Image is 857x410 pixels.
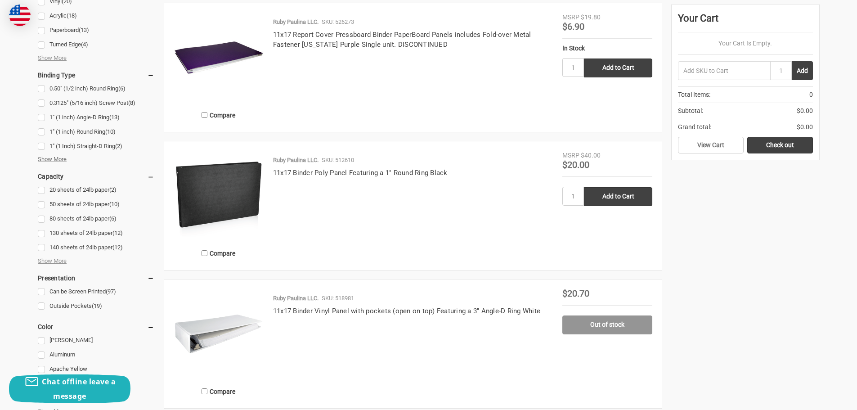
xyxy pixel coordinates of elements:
[273,31,531,49] a: 11x17 Report Cover Pressboard Binder PaperBoard Panels includes Fold-over Metal Fastener [US_STAT...
[809,90,813,99] span: 0
[109,114,120,121] span: (13)
[38,70,154,81] h5: Binding Type
[678,122,711,132] span: Grand total:
[797,122,813,132] span: $0.00
[9,374,130,403] button: Chat offline leave a message
[562,21,584,32] span: $6.90
[273,169,448,177] a: 11x17 Binder Poly Panel Featuring a 1" Round Ring Black
[584,187,652,206] input: Add to Cart
[79,27,89,33] span: (13)
[42,377,116,401] span: Chat offline leave a message
[106,288,116,295] span: (97)
[38,140,154,153] a: 1" (1 Inch) Straight-D Ring
[38,242,154,254] a: 140 sheets of 24lb paper
[38,213,154,225] a: 80 sheets of 24lb paper
[322,156,354,165] p: SKU: 512610
[38,300,154,312] a: Outside Pockets
[38,273,154,284] h5: Presentation
[562,315,652,334] a: Out of stock
[273,294,319,303] p: Ruby Paulina LLC.
[678,39,813,48] p: Your Cart Is Empty.
[562,288,589,299] span: $20.70
[797,106,813,116] span: $0.00
[38,155,67,164] span: Show More
[174,151,264,241] img: 11x17 Binder Poly Panel Featuring a 1" Round Ring Black
[678,90,710,99] span: Total Items:
[562,44,652,53] div: In Stock
[581,152,601,159] span: $40.00
[174,246,264,261] label: Compare
[38,257,67,266] span: Show More
[38,112,154,124] a: 1" (1 inch) Angle-D Ring
[38,10,154,22] a: Acrylic
[678,11,813,32] div: Your Cart
[112,230,123,236] span: (12)
[678,106,703,116] span: Subtotal:
[202,250,207,256] input: Compare
[322,294,354,303] p: SKU: 518981
[38,83,154,95] a: 0.50" (1/2 inch) Round Ring
[9,5,31,26] img: duty and tax information for United States
[38,321,154,332] h5: Color
[38,171,154,182] h5: Capacity
[562,159,589,170] span: $20.00
[115,143,122,149] span: (2)
[109,215,117,222] span: (6)
[38,334,154,347] a: [PERSON_NAME]
[174,384,264,399] label: Compare
[112,244,123,251] span: (12)
[174,13,264,103] img: 11x17 Report Cover Pressboard Binder PaperBoard Panels includes Fold-over Metal Fastener Louisian...
[792,61,813,80] button: Add
[109,186,117,193] span: (2)
[562,151,579,160] div: MSRP
[174,289,264,379] img: 11x17 Binder Vinyl Panel with pockets Featuring a 3" Angle-D Ring White
[202,388,207,394] input: Compare
[322,18,354,27] p: SKU: 526273
[273,18,319,27] p: Ruby Paulina LLC.
[562,13,579,22] div: MSRP
[38,198,154,211] a: 50 sheets of 24lb paper
[38,227,154,239] a: 130 sheets of 24lb paper
[81,41,88,48] span: (4)
[747,137,813,154] a: Check out
[38,54,67,63] span: Show More
[38,126,154,138] a: 1" (1 inch) Round Ring
[38,39,154,51] a: Turned Edge
[38,363,154,375] a: Apache Yellow
[38,286,154,298] a: Can be Screen Printed
[678,61,770,80] input: Add SKU to Cart
[92,302,102,309] span: (19)
[128,99,135,106] span: (8)
[38,349,154,361] a: Aluminum
[118,85,126,92] span: (6)
[584,59,652,77] input: Add to Cart
[202,112,207,118] input: Compare
[38,184,154,196] a: 20 sheets of 24lb paper
[38,24,154,36] a: Paperboard
[581,14,601,21] span: $19.80
[38,97,154,109] a: 0.3125" (5/16 inch) Screw Post
[105,128,116,135] span: (10)
[678,137,744,154] a: View Cart
[109,201,120,207] span: (10)
[67,12,77,19] span: (18)
[174,108,264,122] label: Compare
[273,156,319,165] p: Ruby Paulina LLC.
[273,307,540,315] a: 11x17 Binder Vinyl Panel with pockets (open on top) Featuring a 3" Angle-D Ring White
